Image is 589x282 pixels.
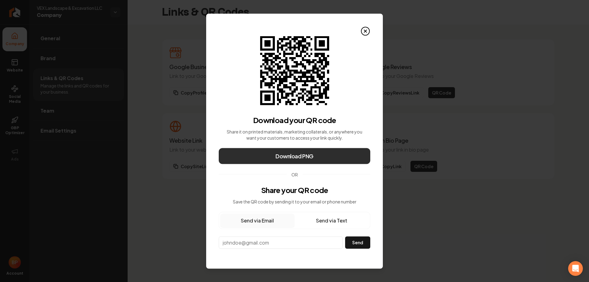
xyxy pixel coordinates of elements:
[233,198,356,204] p: Save the QR code by sending it to your email or phone number
[275,152,314,160] span: Download PNG
[226,128,363,141] p: Share it on printed materials, marketing collaterals, or anywhere you want your customers to acce...
[294,214,369,227] button: Send via Text
[220,214,294,227] button: Send via Email
[261,185,328,195] h3: Share your QR code
[253,115,336,125] h3: Download your QR code
[219,148,370,164] button: Download PNG
[291,171,298,177] span: OR
[219,236,343,249] input: johndoe@gmail.com
[345,236,370,249] button: Send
